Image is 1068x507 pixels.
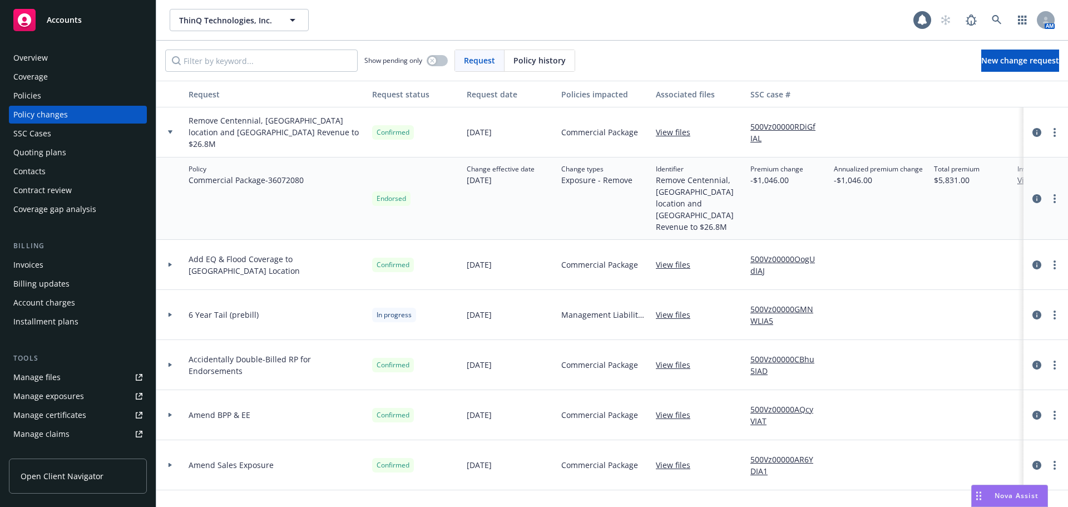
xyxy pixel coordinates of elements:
div: Contacts [13,163,46,180]
div: Toggle Row Expanded [156,107,184,157]
span: [DATE] [467,259,492,270]
span: Management Liability - $2M D&O/$2M EPL/$1M FID [561,309,647,321]
div: Manage BORs [13,444,66,462]
a: circleInformation [1030,308,1044,322]
a: Overview [9,49,147,67]
button: Request [184,81,368,107]
a: circleInformation [1030,192,1044,205]
span: Total premium [934,164,980,174]
a: View files [656,259,699,270]
div: Invoices [13,256,43,274]
span: Policy history [513,55,566,66]
span: Premium change [750,164,803,174]
span: Request [464,55,495,66]
div: Policies impacted [561,88,647,100]
a: more [1048,258,1061,272]
a: 500Vz00000CBhu5IAD [750,353,825,377]
div: Manage exposures [13,387,84,405]
span: Commercial Package [561,126,638,138]
a: Policies [9,87,147,105]
a: Policy changes [9,106,147,124]
a: Contacts [9,163,147,180]
span: Accidentally Double-Billed RP for Endorsements [189,353,363,377]
span: Nova Assist [995,491,1039,500]
button: SSC case # [746,81,829,107]
span: -$1,046.00 [750,174,803,186]
span: Open Client Navigator [21,470,103,482]
div: Coverage gap analysis [13,200,96,218]
div: Associated files [656,88,741,100]
a: more [1048,308,1061,322]
span: -$1,046.00 [834,174,923,186]
a: View files [656,409,699,421]
a: View files [656,359,699,371]
a: Manage exposures [9,387,147,405]
div: Toggle Row Expanded [156,390,184,440]
a: 500Vz00000GMNWLIA5 [750,303,825,327]
span: [DATE] [467,359,492,371]
a: more [1048,358,1061,372]
a: circleInformation [1030,459,1044,472]
span: Commercial Package [561,259,638,270]
a: more [1048,126,1061,139]
div: Account charges [13,294,75,312]
button: Associated files [651,81,746,107]
span: Change effective date [467,164,535,174]
span: Commercial Package [561,459,638,471]
a: Contract review [9,181,147,199]
a: Coverage gap analysis [9,200,147,218]
a: more [1048,459,1061,472]
div: Manage files [13,368,61,386]
span: $5,831.00 [934,174,980,186]
a: Invoices [9,256,147,274]
span: Commercial Package [561,359,638,371]
span: Confirmed [377,460,409,470]
div: SSC case # [750,88,825,100]
a: Start snowing [934,9,957,31]
div: Tools [9,353,147,364]
a: circleInformation [1030,258,1044,272]
span: Exposure - Remove [561,174,632,186]
div: Manage claims [13,425,70,443]
span: Amend BPP & EE [189,409,250,421]
div: Toggle Row Expanded [156,290,184,340]
a: Report a Bug [960,9,982,31]
a: 500Vz00000RDiGfIAL [750,121,825,144]
div: Quoting plans [13,144,66,161]
a: Coverage [9,68,147,86]
a: Accounts [9,4,147,36]
span: In progress [377,310,412,320]
a: Installment plans [9,313,147,331]
a: 500Vz00000OogUdIAJ [750,253,825,277]
span: Add EQ & Flood Coverage to [GEOGRAPHIC_DATA] Location [189,253,363,277]
a: New change request [981,50,1059,72]
a: Manage certificates [9,406,147,424]
input: Filter by keyword... [165,50,358,72]
div: Drag to move [972,485,986,506]
button: ThinQ Technologies, Inc. [170,9,309,31]
button: Nova Assist [971,485,1048,507]
div: Policy changes [13,106,68,124]
div: Policies [13,87,41,105]
a: Manage files [9,368,147,386]
a: circleInformation [1030,358,1044,372]
span: [DATE] [467,409,492,421]
a: Manage BORs [9,444,147,462]
span: [DATE] [467,126,492,138]
span: Confirmed [377,260,409,270]
a: View files [656,309,699,321]
a: Switch app [1011,9,1034,31]
button: Policies impacted [557,81,651,107]
span: Policy [189,164,304,174]
a: 500Vz00000AQcyVIAT [750,403,825,427]
a: Quoting plans [9,144,147,161]
div: Toggle Row Expanded [156,240,184,290]
span: Amend Sales Exposure [189,459,274,471]
div: Request [189,88,363,100]
span: Confirmed [377,127,409,137]
a: Billing updates [9,275,147,293]
a: Search [986,9,1008,31]
span: New change request [981,55,1059,66]
span: Confirmed [377,410,409,420]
